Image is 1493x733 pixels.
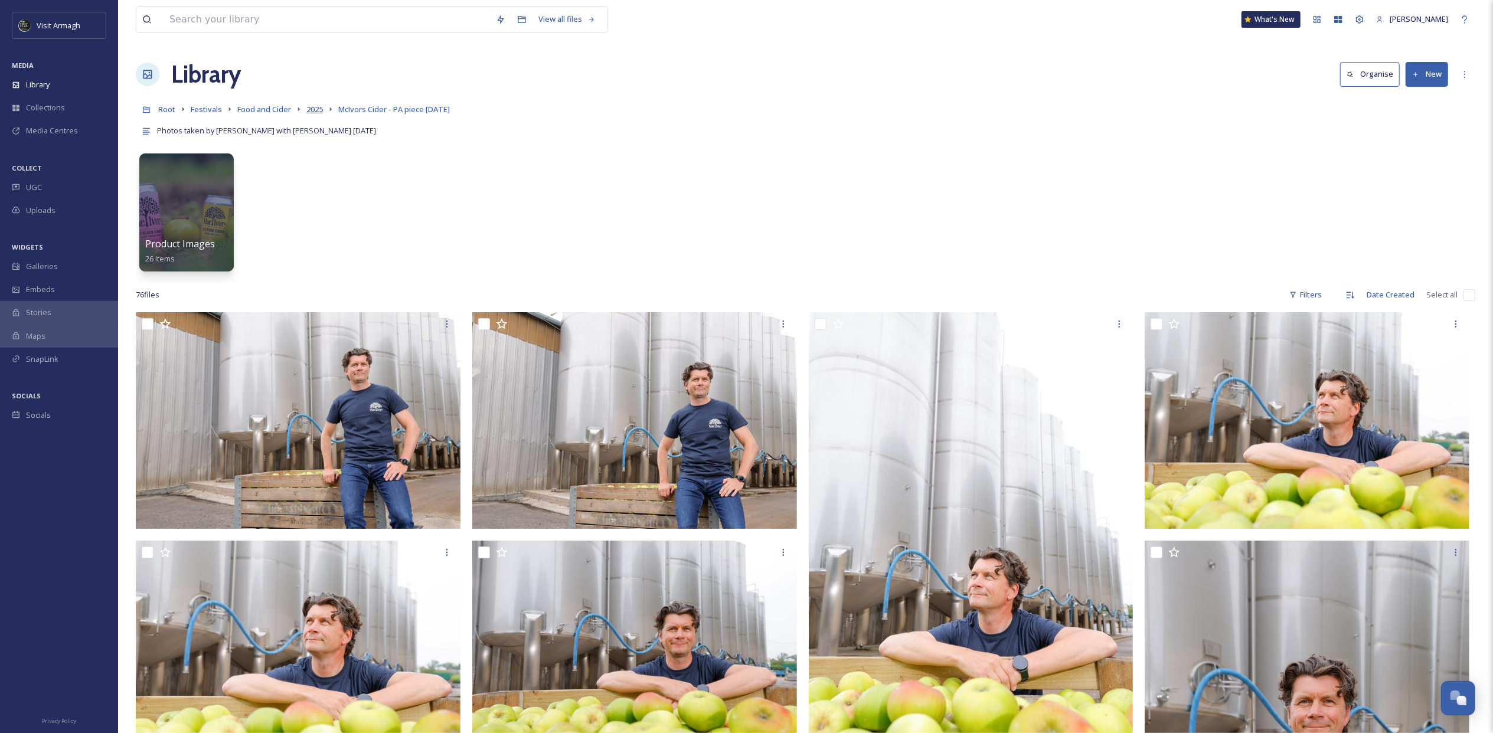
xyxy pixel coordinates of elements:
[158,102,175,116] a: Root
[1390,14,1448,24] span: [PERSON_NAME]
[26,205,55,216] span: Uploads
[19,19,31,31] img: THE-FIRST-PLACE-VISIT-ARMAGH.COM-BLACK.jpg
[1406,62,1448,86] button: New
[191,104,222,114] span: Festivals
[1145,312,1469,529] img: ABC_230725PM_McIvors - 0007.JPG
[1441,681,1475,715] button: Open Chat
[145,253,175,264] span: 26 items
[191,102,222,116] a: Festivals
[1340,62,1400,86] button: Organise
[158,104,175,114] span: Root
[171,57,241,92] a: Library
[26,354,58,365] span: SnapLink
[306,102,323,116] a: 2025
[472,312,797,529] img: ABC_230725PM_McIvors - 0010.JPG
[37,20,80,31] span: Visit Armagh
[42,713,76,727] a: Privacy Policy
[1242,11,1301,28] a: What's New
[26,284,55,295] span: Embeds
[26,261,58,272] span: Galleries
[12,243,43,251] span: WIDGETS
[532,8,602,31] a: View all files
[26,79,50,90] span: Library
[164,6,490,32] input: Search your library
[237,104,291,114] span: Food and Cider
[145,237,324,250] span: Product Images - [PERSON_NAME] Cider
[306,104,323,114] span: 2025
[42,717,76,725] span: Privacy Policy
[26,182,42,193] span: UGC
[1283,283,1328,306] div: Filters
[338,104,450,114] span: McIvors Cider - PA piece [DATE]
[26,102,65,113] span: Collections
[145,238,324,264] a: Product Images - [PERSON_NAME] Cider26 items
[136,289,159,300] span: 76 file s
[26,307,51,318] span: Stories
[26,330,45,342] span: Maps
[338,102,450,116] a: McIvors Cider - PA piece [DATE]
[237,102,291,116] a: Food and Cider
[12,163,42,172] span: COLLECT
[12,391,41,400] span: SOCIALS
[12,61,34,70] span: MEDIA
[26,410,51,421] span: Socials
[157,125,376,136] span: Photos taken by [PERSON_NAME] with [PERSON_NAME] [DATE]
[1370,8,1454,31] a: [PERSON_NAME]
[1361,283,1420,306] div: Date Created
[26,125,78,136] span: Media Centres
[136,312,460,529] img: ABC_230725PM_McIvors - 0011.JPG
[1426,289,1458,300] span: Select all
